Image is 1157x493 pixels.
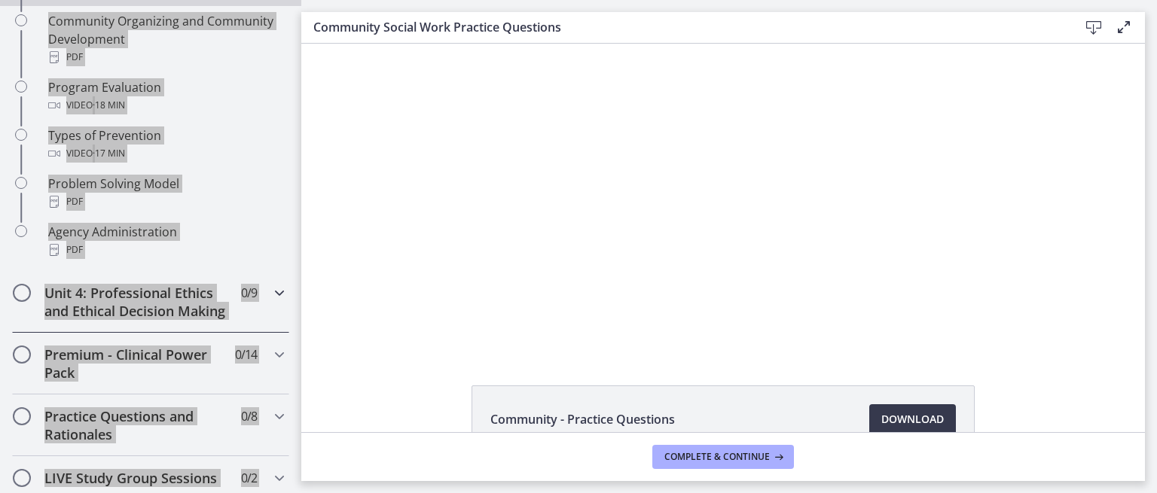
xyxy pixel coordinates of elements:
[241,469,257,487] span: 0 / 2
[313,18,1055,36] h3: Community Social Work Practice Questions
[241,284,257,302] span: 0 / 9
[44,469,228,487] h2: LIVE Study Group Sessions
[48,12,283,66] div: Community Organizing and Community Development
[48,223,283,259] div: Agency Administration
[93,96,125,114] span: · 18 min
[652,445,794,469] button: Complete & continue
[664,451,770,463] span: Complete & continue
[241,407,257,425] span: 0 / 8
[490,410,675,428] span: Community - Practice Questions
[44,345,228,382] h2: Premium - Clinical Power Pack
[48,241,283,259] div: PDF
[48,78,283,114] div: Program Evaluation
[44,407,228,443] h2: Practice Questions and Rationales
[48,145,283,163] div: Video
[235,345,257,364] span: 0 / 14
[48,175,283,211] div: Problem Solving Model
[48,193,283,211] div: PDF
[93,145,125,163] span: · 17 min
[869,404,956,434] a: Download
[48,96,283,114] div: Video
[301,44,1145,351] iframe: Video Lesson
[881,410,944,428] span: Download
[48,126,283,163] div: Types of Prevention
[48,48,283,66] div: PDF
[44,284,228,320] h2: Unit 4: Professional Ethics and Ethical Decision Making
